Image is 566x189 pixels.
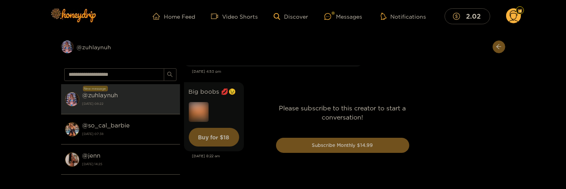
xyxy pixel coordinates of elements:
[324,12,363,21] div: Messages
[83,160,176,168] strong: [DATE] 14:25
[65,122,79,137] img: conversation
[274,13,308,20] a: Discover
[167,71,173,78] span: search
[83,152,101,159] strong: @ jenn
[211,13,222,20] span: video-camera
[65,92,79,106] img: conversation
[453,13,464,20] span: dollar
[445,8,490,24] button: 2.02
[465,12,482,20] mark: 2.02
[83,130,176,137] strong: [DATE] 07:38
[378,12,429,20] button: Notifications
[164,68,177,81] button: search
[153,13,195,20] a: Home Feed
[83,122,130,129] strong: @ so_cal_barbie
[493,40,505,53] button: arrow-left
[496,44,502,50] span: arrow-left
[61,40,180,53] div: @zuhlaynuh
[518,8,522,13] img: Fan Level
[276,104,409,122] p: Please subscribe to this creator to start a conversation!
[83,86,108,91] div: New message
[211,13,258,20] a: Video Shorts
[83,92,118,98] strong: @ zuhlaynuh
[153,13,164,20] span: home
[65,152,79,167] img: conversation
[83,100,176,107] strong: [DATE] 08:22
[276,138,409,153] button: Subscribe Monthly $14.99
